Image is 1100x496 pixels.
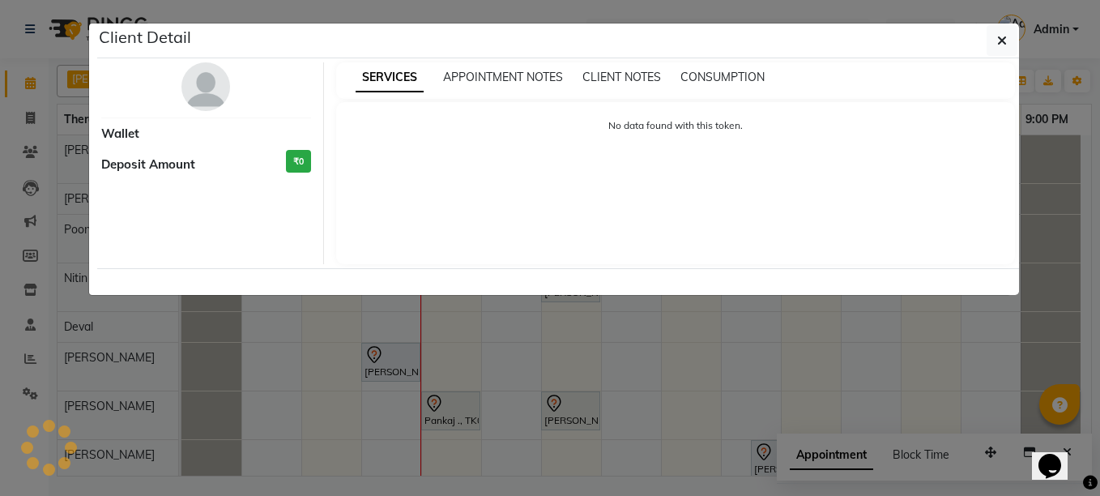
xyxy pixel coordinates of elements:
span: CLIENT NOTES [582,70,661,84]
h3: ₹0 [286,150,311,173]
span: Wallet [101,125,139,143]
iframe: chat widget [1032,431,1084,480]
span: Deposit Amount [101,156,195,174]
p: No data found with this token. [352,118,1000,133]
span: CONSUMPTION [680,70,765,84]
span: APPOINTMENT NOTES [443,70,563,84]
span: SERVICES [356,63,424,92]
h5: Client Detail [99,25,191,49]
img: avatar [181,62,230,111]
